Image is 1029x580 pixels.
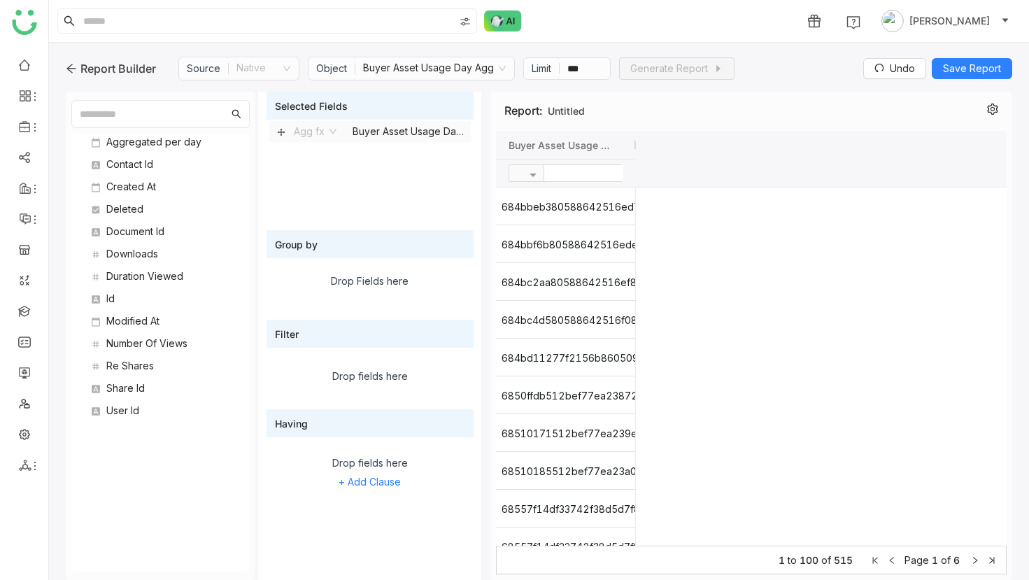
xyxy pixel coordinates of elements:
[187,61,229,76] div: Source
[909,13,990,29] span: [PERSON_NAME]
[497,302,635,339] div: 684bc4d580588642516f089c
[953,554,960,566] span: 6
[89,358,232,374] div: Re Shares
[267,230,474,258] div: Group by
[509,139,612,151] span: Buyer Asset Usage Day Agg > Share Id
[863,58,926,79] button: Undo
[497,490,635,528] div: 68557f14df33742f38d5d7f8
[89,201,232,218] div: Deleted
[267,409,474,437] div: Having
[89,246,232,262] div: Downloads
[89,134,232,150] div: Aggregated per day
[83,313,243,330] nz-tree-node-title: Modified At
[619,57,735,80] button: Generate Report
[834,554,853,566] span: 515
[504,104,542,118] span: Report:
[66,60,156,77] div: Report Builder
[879,10,1012,32] button: [PERSON_NAME]
[89,290,232,307] div: Id
[267,320,474,348] div: Filter
[881,10,904,32] img: avatar
[932,554,938,566] span: 1
[497,226,635,263] div: 684bbf6b80588642516ede8a
[83,335,243,352] nz-tree-node-title: Number Of Views
[267,92,474,120] div: Selected Fields
[497,188,635,225] div: 684bbeb380588642516ed74a
[943,61,1001,76] span: Save Report
[497,528,635,565] div: 68557f14df33742f38d5d7f8
[932,58,1012,79] button: Save Report
[12,10,37,35] img: logo
[497,377,635,414] div: 6850ffdb512bef77ea23872c
[331,275,409,287] div: Drop Fields here
[83,223,243,240] nz-tree-node-title: Document Id
[89,178,232,195] div: Created At
[83,201,243,218] nz-tree-node-title: Deleted
[363,57,506,80] nz-select-item: Buyer Asset Usage Day Agg
[316,61,355,76] div: Object
[83,156,243,173] nz-tree-node-title: Contact Id
[83,402,243,419] nz-tree-node-title: User Id
[484,10,522,31] img: ask-buddy-normal.svg
[345,121,467,142] div: Buyer Asset Usage Day Agg > Share Id
[236,57,291,80] nz-select-item: Native
[83,268,243,285] nz-tree-node-title: Duration Viewed
[339,472,401,493] span: + Add Clause
[83,380,243,397] nz-tree-node-title: Share Id
[821,554,831,566] span: of
[89,313,232,330] div: Modified At
[548,105,585,117] label: Untitled
[800,554,818,566] span: 100
[89,402,232,419] div: User Id
[497,339,635,376] div: 684bd11277f2156b86050949
[941,554,951,566] span: of
[497,264,635,301] div: 684bc2aa80588642516ef84b
[846,15,860,29] img: help.svg
[89,335,232,352] div: Number Of Views
[532,61,560,76] div: Limit
[83,358,243,374] nz-tree-node-title: Re Shares
[272,370,469,382] div: Drop fields here
[497,453,635,490] div: 68510185512bef77ea23a0cb
[89,156,232,173] div: Contact Id
[83,290,243,307] nz-tree-node-title: Id
[779,554,785,566] span: 1
[89,380,232,397] div: Share Id
[83,178,243,195] nz-tree-node-title: Created At
[890,61,915,76] span: Undo
[83,134,243,150] nz-tree-node-title: Aggregated per day
[83,246,243,262] nz-tree-node-title: Downloads
[904,554,929,566] span: Page
[269,455,471,471] div: Drop fields here
[460,16,471,27] img: search-type.svg
[497,415,635,452] div: 68510171512bef77ea239e79
[788,554,797,566] span: to
[89,223,232,240] div: Document Id
[89,268,232,285] div: Duration Viewed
